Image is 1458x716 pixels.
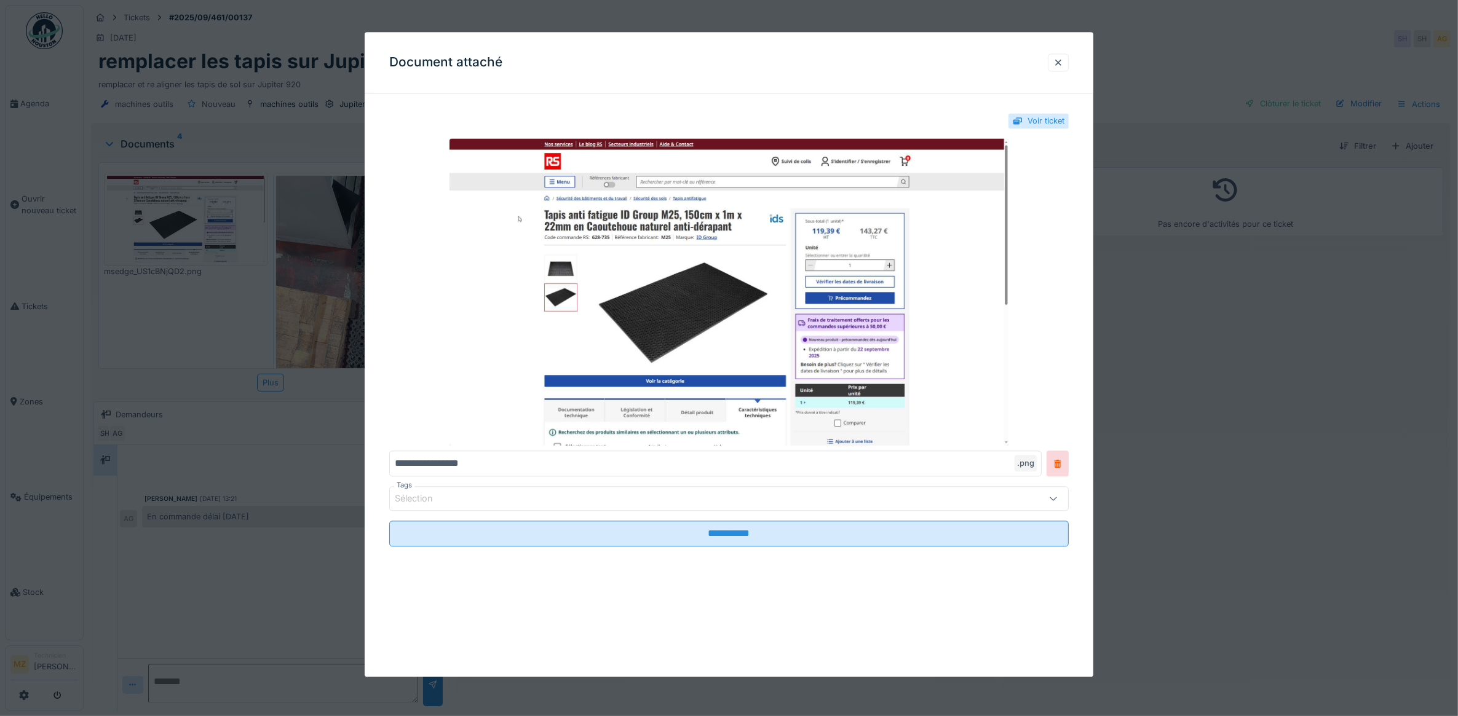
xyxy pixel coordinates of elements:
img: cd90df46-715e-4d24-ad36-b73bf98e7a5b-msedge_US1cBNjQD2.png [389,139,1069,446]
div: .png [1015,455,1037,472]
h3: Document attaché [389,55,502,70]
label: Tags [394,481,414,491]
div: Voir ticket [1028,115,1064,127]
div: Sélection [395,492,450,506]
